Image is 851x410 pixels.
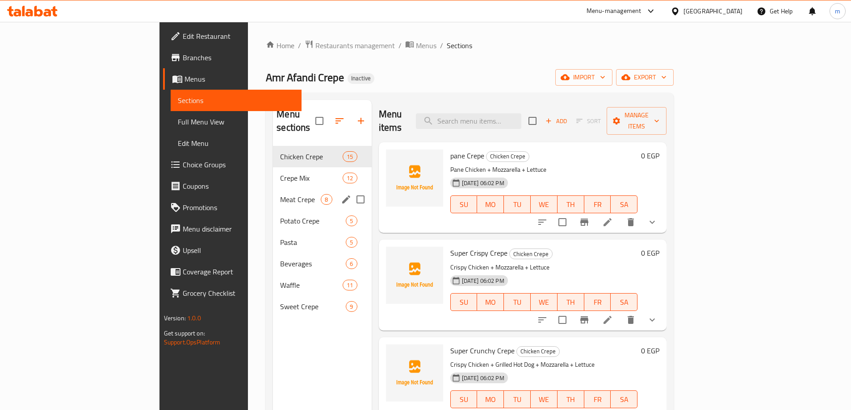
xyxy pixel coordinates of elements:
span: [DATE] 06:02 PM [458,374,508,382]
span: Inactive [348,75,374,82]
span: 5 [346,238,356,247]
a: Menu disclaimer [163,218,302,240]
a: Full Menu View [171,111,302,133]
span: export [623,72,667,83]
button: export [616,69,674,86]
div: items [321,194,332,205]
button: TU [504,293,531,311]
button: Branch-specific-item [574,211,595,233]
div: items [346,237,357,248]
span: Version: [164,312,186,324]
button: MO [477,195,504,213]
span: WE [534,296,554,309]
span: SA [614,198,634,211]
a: Sections [171,90,302,111]
span: Chicken Crepe [280,151,343,162]
button: Add section [350,110,372,132]
button: edit [340,193,353,206]
span: SU [454,393,474,406]
svg: Show Choices [647,217,658,228]
span: SA [614,393,634,406]
span: TH [561,296,581,309]
span: Sections [447,40,472,51]
span: Super Crunchy Crepe [450,344,515,357]
span: pane Crepe [450,149,484,162]
span: TU [507,393,527,406]
p: Pane Chicken + Mozzarella + Lettuce [450,164,638,175]
button: TH [558,293,584,311]
span: Chicken Crepe [517,346,559,356]
nav: breadcrumb [266,40,674,51]
span: TH [561,198,581,211]
input: search [416,113,521,129]
span: 1.0.0 [187,312,201,324]
a: Edit menu item [602,217,613,228]
span: 15 [343,153,356,161]
span: Sections [178,95,294,106]
span: 12 [343,174,356,182]
span: SU [454,296,474,309]
div: Potato Crepe5 [273,210,371,232]
span: Select section [523,112,542,130]
div: Pasta [280,237,346,248]
button: Manage items [607,107,667,135]
div: [GEOGRAPHIC_DATA] [683,6,742,16]
a: Edit menu item [602,315,613,325]
a: Menus [405,40,436,51]
a: Coverage Report [163,261,302,282]
button: show more [641,211,663,233]
span: Chicken Crepe [486,151,529,162]
button: WE [531,293,558,311]
nav: Menu sections [273,142,371,321]
a: Support.OpsPlatform [164,336,221,348]
button: show more [641,309,663,331]
button: WE [531,390,558,408]
span: Promotions [183,202,294,213]
span: Super Crispy Crepe [450,246,507,260]
p: Crispy Chicken + Mozzarella + Lettuce [450,262,638,273]
img: Super Crispy Crepe [386,247,443,304]
button: import [555,69,612,86]
div: Inactive [348,73,374,84]
p: Crispy Chicken + Grilled Hot Dog + Mozzarella + Lettuce [450,359,638,370]
button: SU [450,195,478,213]
div: items [343,173,357,183]
span: Select section first [570,114,607,128]
button: Branch-specific-item [574,309,595,331]
span: Edit Restaurant [183,31,294,41]
button: MO [477,293,504,311]
button: FR [584,195,611,213]
button: delete [620,309,641,331]
span: WE [534,198,554,211]
div: Chicken Crepe [516,346,560,357]
span: MO [481,296,500,309]
span: 5 [346,217,356,225]
span: FR [588,393,608,406]
span: MO [481,393,500,406]
span: Branches [183,52,294,63]
button: TU [504,195,531,213]
a: Grocery Checklist [163,282,302,304]
button: TU [504,390,531,408]
span: m [835,6,840,16]
button: FR [584,293,611,311]
span: TH [561,393,581,406]
span: MO [481,198,500,211]
div: Crepe Mix [280,173,343,183]
div: Potato Crepe [280,215,346,226]
div: Chicken Crepe15 [273,146,371,167]
span: [DATE] 06:02 PM [458,277,508,285]
span: Chicken Crepe [510,249,552,259]
span: Beverages [280,258,346,269]
span: Upsell [183,245,294,256]
img: Super Crunchy Crepe [386,344,443,402]
span: FR [588,296,608,309]
span: Meat Crepe [280,194,321,205]
a: Upsell [163,240,302,261]
a: Menus [163,68,302,90]
div: Menu-management [587,6,641,17]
